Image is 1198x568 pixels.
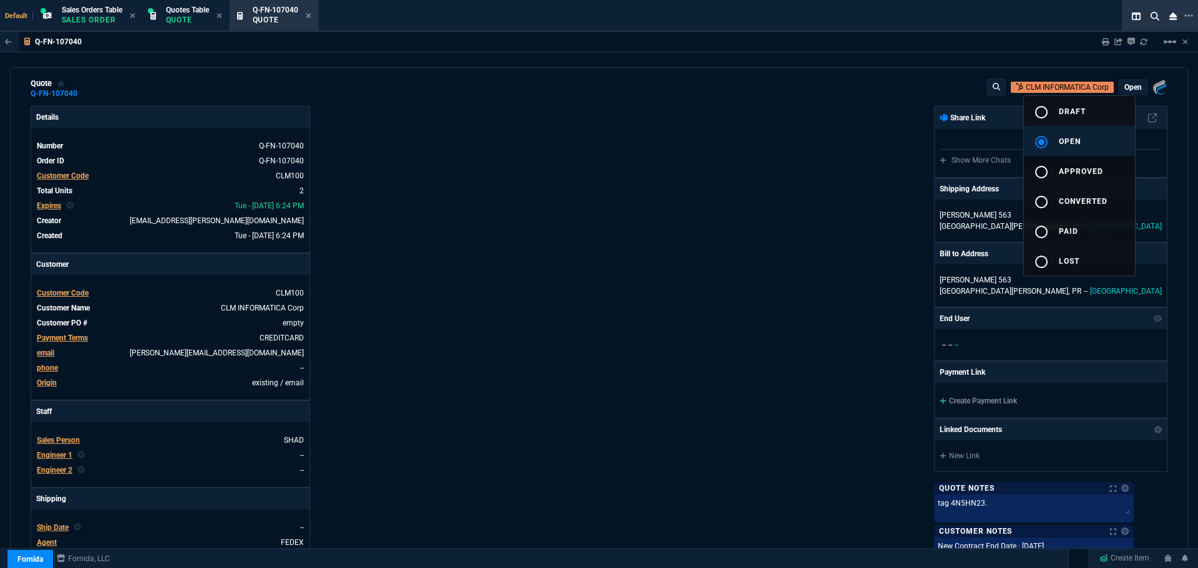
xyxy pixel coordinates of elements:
span: approved [1059,167,1103,176]
span: open [1059,137,1081,146]
span: converted [1059,197,1108,206]
span: lost [1059,257,1079,266]
mat-icon: radio_button_unchecked [1034,254,1049,269]
mat-icon: radio_button_unchecked [1034,224,1049,239]
mat-icon: radio_button_unchecked [1034,165,1049,180]
mat-icon: radio_button_unchecked [1034,105,1049,120]
span: paid [1059,227,1078,236]
mat-icon: radio_button_checked [1034,135,1049,150]
span: draft [1059,107,1086,116]
mat-icon: radio_button_unchecked [1034,195,1049,209]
